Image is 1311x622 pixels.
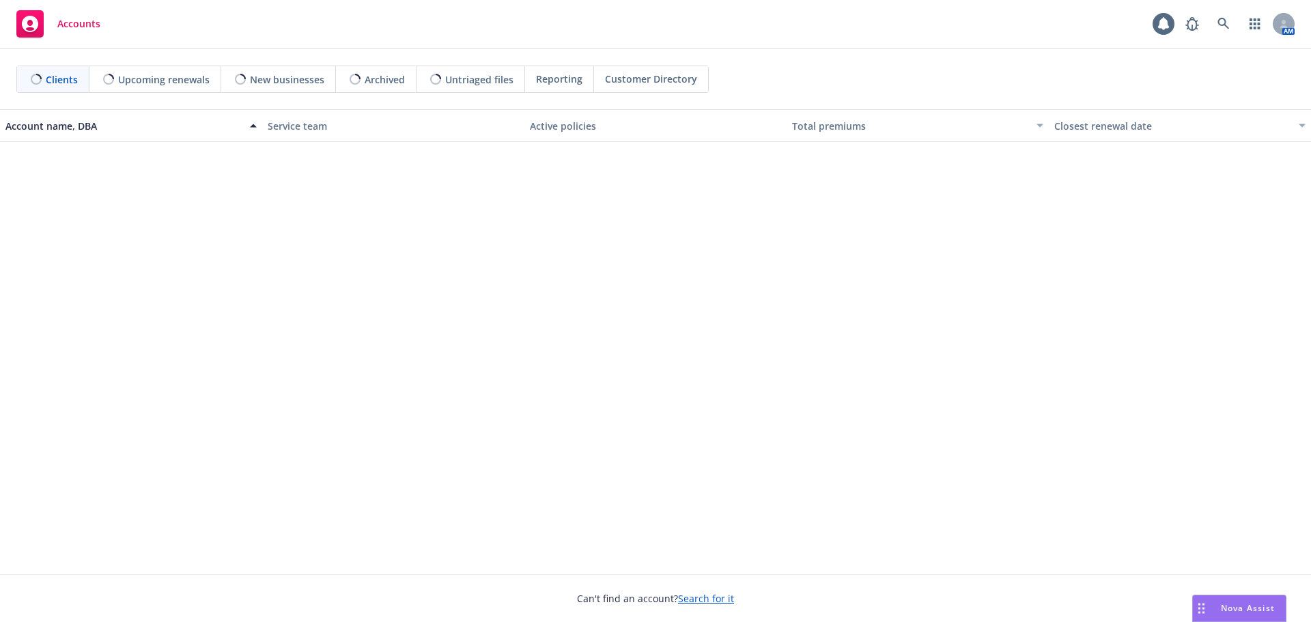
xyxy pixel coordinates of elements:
span: Accounts [57,18,100,29]
a: Switch app [1241,10,1269,38]
span: Can't find an account? [577,591,734,606]
a: Search for it [678,592,734,605]
div: Active policies [530,119,781,133]
button: Service team [262,109,524,142]
div: Drag to move [1193,595,1210,621]
button: Total premiums [787,109,1049,142]
button: Active policies [524,109,787,142]
div: Account name, DBA [5,119,242,133]
span: New businesses [250,72,324,87]
div: Total premiums [792,119,1028,133]
div: Service team [268,119,519,133]
span: Nova Assist [1221,602,1275,614]
span: Untriaged files [445,72,513,87]
div: Closest renewal date [1054,119,1291,133]
button: Closest renewal date [1049,109,1311,142]
a: Report a Bug [1179,10,1206,38]
span: Upcoming renewals [118,72,210,87]
span: Archived [365,72,405,87]
span: Reporting [536,72,582,86]
a: Search [1210,10,1237,38]
span: Clients [46,72,78,87]
button: Nova Assist [1192,595,1286,622]
a: Accounts [11,5,106,43]
span: Customer Directory [605,72,697,86]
